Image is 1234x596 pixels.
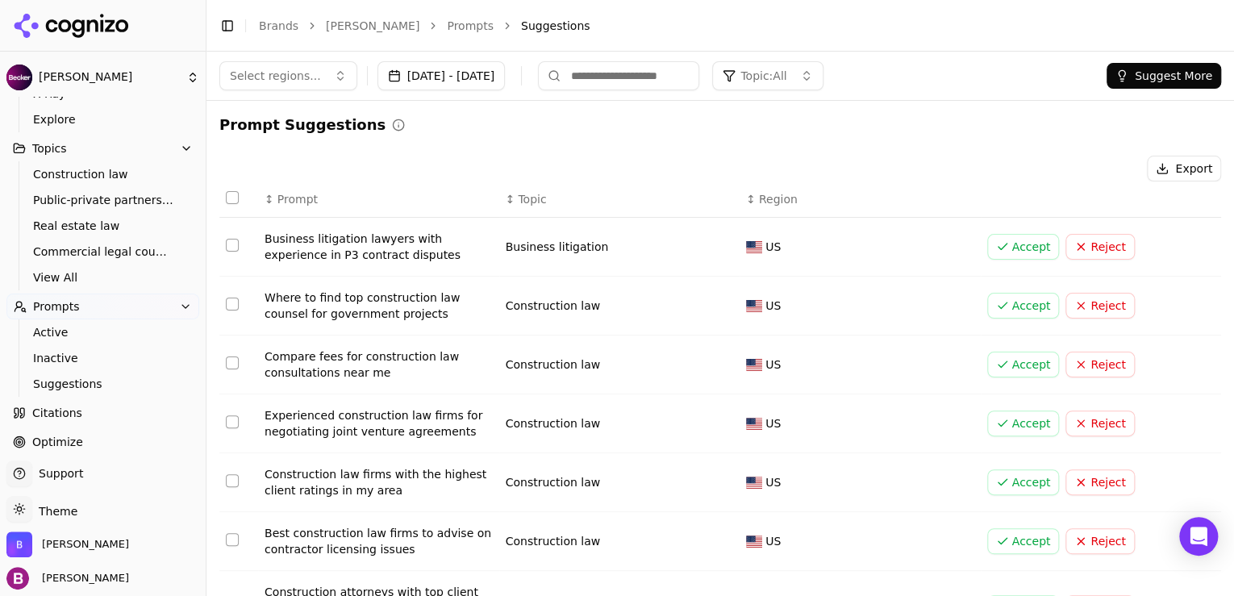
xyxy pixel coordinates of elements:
span: Becker [42,537,129,552]
span: Public-private partnerships [33,192,173,208]
a: Citations [6,400,199,426]
button: Select row 5 [226,474,239,487]
a: Brands [259,19,298,32]
a: Suggestions [27,373,180,395]
button: Reject [1065,293,1134,319]
span: Optimize [32,434,83,450]
th: Region [740,181,981,218]
button: [DATE] - [DATE] [377,61,506,90]
span: US [765,239,781,255]
a: Explore [27,108,180,131]
div: Compare fees for construction law consultations near me [265,348,493,381]
a: [PERSON_NAME] [326,18,419,34]
button: Open user button [6,567,129,590]
th: Prompt [258,181,499,218]
img: US flag [746,359,762,371]
span: Inactive [33,350,173,366]
a: Construction law [27,163,180,185]
a: Public-private partnerships [27,189,180,211]
span: Active [33,324,173,340]
span: Topic: All [740,68,786,84]
button: Select row 6 [226,533,239,546]
a: Optimize [6,429,199,455]
button: Select all rows [226,191,239,204]
span: Construction law [33,166,173,182]
span: Region [759,191,798,207]
h2: Prompt Suggestions [219,114,386,136]
div: Best construction law firms to advise on contractor licensing issues [265,525,493,557]
button: Reject [1065,352,1134,377]
div: ↕Prompt [265,191,493,207]
span: US [765,533,781,549]
button: Reject [1065,234,1134,260]
div: Experienced construction law firms for negotiating joint venture agreements [265,407,493,440]
span: Citations [32,405,82,421]
span: [PERSON_NAME] [35,571,129,586]
span: Topic [518,191,546,207]
button: Accept [987,411,1060,436]
span: US [765,356,781,373]
span: [PERSON_NAME] [39,70,180,85]
div: Business litigation lawyers with experience in P3 contract disputes [265,231,493,263]
button: Select row 2 [226,298,239,311]
button: Suggest More [1107,63,1221,89]
button: Select row 4 [226,415,239,428]
div: Business litigation [506,239,734,255]
img: US flag [746,477,762,489]
div: Construction law [506,474,734,490]
nav: breadcrumb [259,18,1189,34]
div: ↕Topic [506,191,734,207]
button: Accept [987,528,1060,554]
div: Construction law [506,415,734,431]
a: Prompts [447,18,494,34]
button: Select row 1 [226,239,239,252]
div: Where to find top construction law counsel for government projects [265,290,493,322]
a: View All [27,266,180,289]
div: Construction law firms with the highest client ratings in my area [265,466,493,498]
div: ↕Region [746,191,974,207]
span: Suggestions [33,376,173,392]
span: Select regions... [230,68,321,84]
img: Becker [6,531,32,557]
a: Commercial legal counsel [27,240,180,263]
a: Inactive [27,347,180,369]
img: US flag [746,418,762,430]
span: View All [33,269,173,285]
span: US [765,474,781,490]
button: Select row 3 [226,356,239,369]
div: Open Intercom Messenger [1179,517,1218,556]
span: Explore [33,111,173,127]
span: Prompts [33,298,80,315]
span: Prompt [277,191,318,207]
a: Active [27,321,180,344]
button: Topics [6,135,199,161]
button: Accept [987,293,1060,319]
img: Becker [6,65,32,90]
span: Commercial legal counsel [33,244,173,260]
div: Construction law [506,356,734,373]
img: US flag [746,241,762,253]
button: Export [1147,156,1221,181]
span: US [765,298,781,314]
button: Prompts [6,294,199,319]
button: Accept [987,352,1060,377]
span: Topics [32,140,67,156]
img: US flag [746,300,762,312]
button: Reject [1065,469,1134,495]
span: US [765,415,781,431]
th: Topic [499,181,740,218]
div: Construction law [506,298,734,314]
span: Real estate law [33,218,173,234]
button: Open organization switcher [6,531,129,557]
button: Reject [1065,528,1134,554]
a: Real estate law [27,215,180,237]
img: US flag [746,536,762,548]
span: Support [32,465,83,481]
button: Accept [987,234,1060,260]
button: Reject [1065,411,1134,436]
span: Suggestions [521,18,590,34]
span: Theme [32,505,77,518]
button: Accept [987,469,1060,495]
img: Becker [6,567,29,590]
div: Construction law [506,533,734,549]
